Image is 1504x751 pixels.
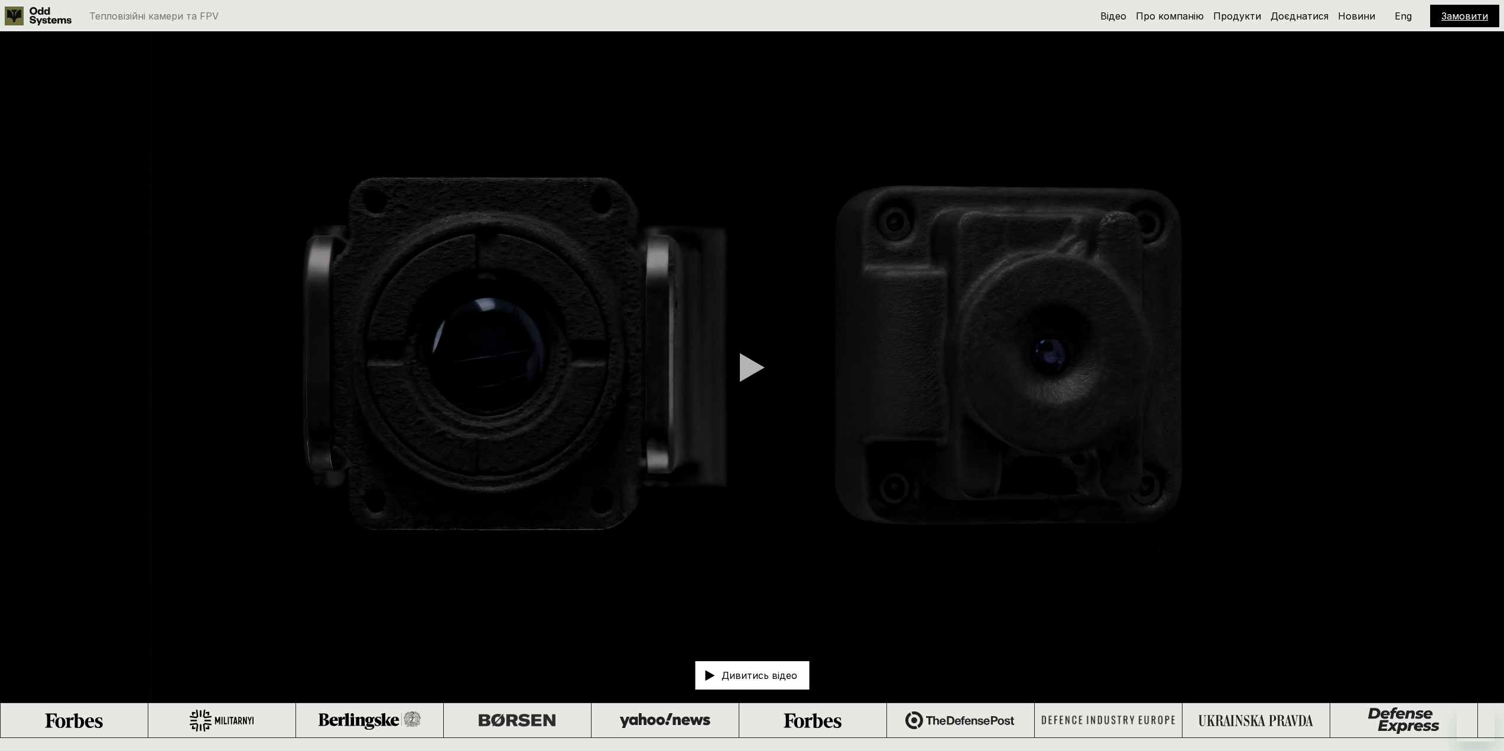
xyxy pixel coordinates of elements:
a: Новини [1338,10,1375,22]
a: Доєднатися [1271,10,1328,22]
iframe: Кнопка запуска окна обмена сообщениями [1457,704,1495,742]
a: Продукти [1213,10,1261,22]
p: Дивитись відео [722,671,797,680]
a: Замовити [1441,10,1488,22]
a: Про компанію [1136,10,1204,22]
a: Відео [1100,10,1126,22]
p: Eng [1395,11,1412,21]
p: Тепловізійні камери та FPV [89,11,219,21]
